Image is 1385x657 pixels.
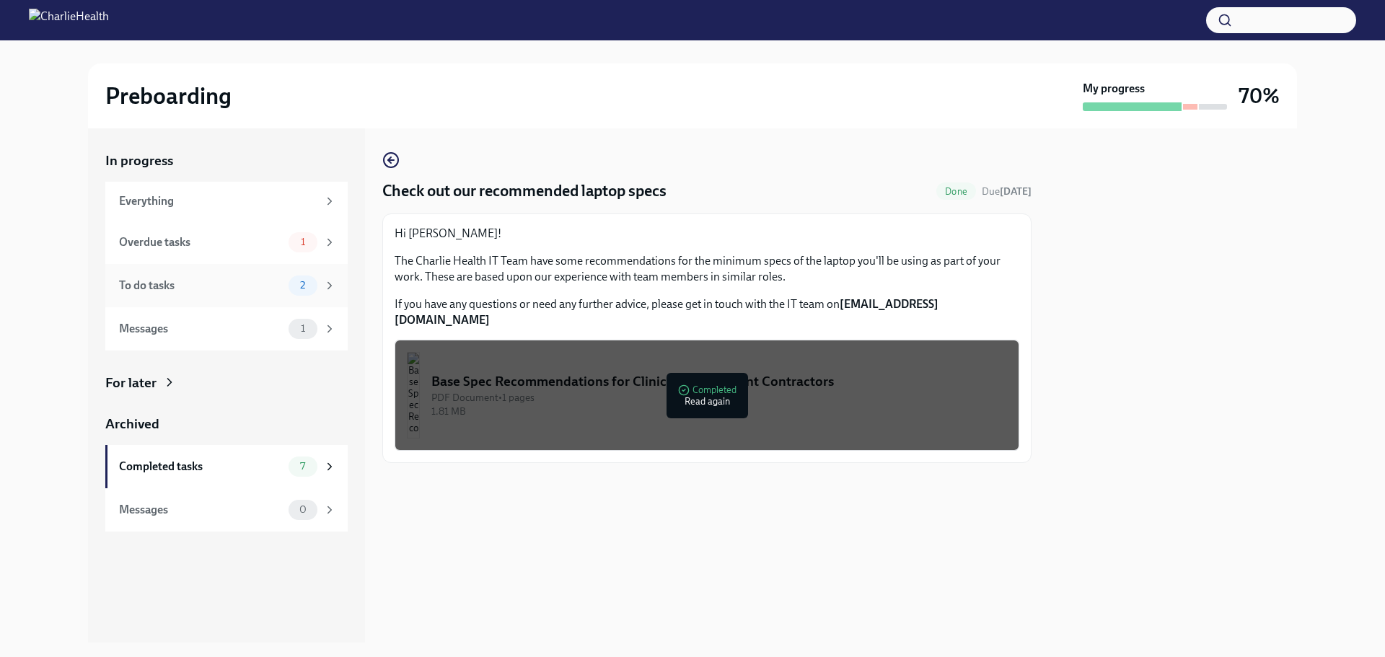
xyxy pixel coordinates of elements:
h3: 70% [1239,83,1280,109]
span: 2 [291,280,314,291]
a: Messages1 [105,307,348,350]
a: To do tasks2 [105,264,348,307]
div: Completed tasks [119,459,283,475]
strong: [DATE] [1000,185,1032,198]
div: PDF Document • 1 pages [431,391,1007,405]
p: The Charlie Health IT Team have some recommendations for the minimum specs of the laptop you'll b... [395,253,1019,285]
img: Base Spec Recommendations for Clinical Independent Contractors [407,352,420,438]
a: Messages0 [105,488,348,532]
a: Archived [105,415,348,433]
span: 0 [291,504,315,515]
a: For later [105,374,348,392]
div: 1.81 MB [431,405,1007,418]
div: Everything [119,193,317,209]
a: Everything [105,182,348,221]
span: Done [936,186,976,197]
span: 1 [292,323,314,334]
a: Completed tasks7 [105,445,348,488]
span: Due [982,185,1032,198]
p: If you have any questions or need any further advice, please get in touch with the IT team on [395,296,1019,328]
h4: Check out our recommended laptop specs [382,180,667,202]
a: In progress [105,151,348,170]
a: Overdue tasks1 [105,221,348,264]
p: Hi [PERSON_NAME]! [395,226,1019,242]
span: 1 [292,237,314,247]
div: For later [105,374,157,392]
h2: Preboarding [105,81,232,110]
button: Base Spec Recommendations for Clinical Independent ContractorsPDF Document•1 pages1.81 MBComplete... [395,340,1019,451]
img: CharlieHealth [29,9,109,32]
div: Messages [119,502,283,518]
strong: My progress [1083,81,1145,97]
div: Overdue tasks [119,234,283,250]
div: Base Spec Recommendations for Clinical Independent Contractors [431,372,1007,391]
span: September 15th, 2025 09:00 [982,185,1032,198]
div: To do tasks [119,278,283,294]
div: Messages [119,321,283,337]
span: 7 [291,461,314,472]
